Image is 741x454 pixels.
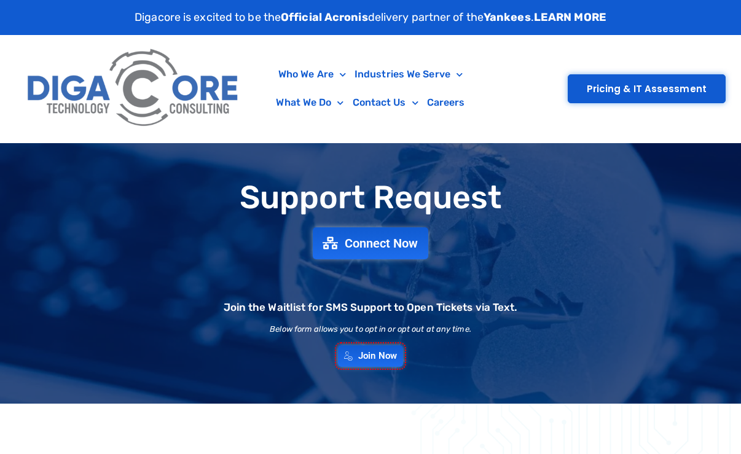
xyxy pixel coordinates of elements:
[568,74,726,103] a: Pricing & IT Assessment
[358,351,397,361] span: Join Now
[348,88,423,117] a: Contact Us
[484,10,531,24] strong: Yankees
[272,88,348,117] a: What We Do
[350,60,467,88] a: Industries We Serve
[270,325,471,333] h2: Below form allows you to opt in or opt out at any time.
[22,41,246,136] img: Digacore Logo
[274,60,350,88] a: Who We Are
[6,180,735,215] h1: Support Request
[534,10,606,24] a: LEARN MORE
[224,302,518,313] h2: Join the Waitlist for SMS Support to Open Tickets via Text.
[587,84,707,93] span: Pricing & IT Assessment
[423,88,469,117] a: Careers
[281,10,368,24] strong: Official Acronis
[252,60,488,117] nav: Menu
[313,227,428,259] a: Connect Now
[338,345,403,367] a: Join Now
[135,9,606,26] p: Digacore is excited to be the delivery partner of the .
[345,237,418,249] span: Connect Now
